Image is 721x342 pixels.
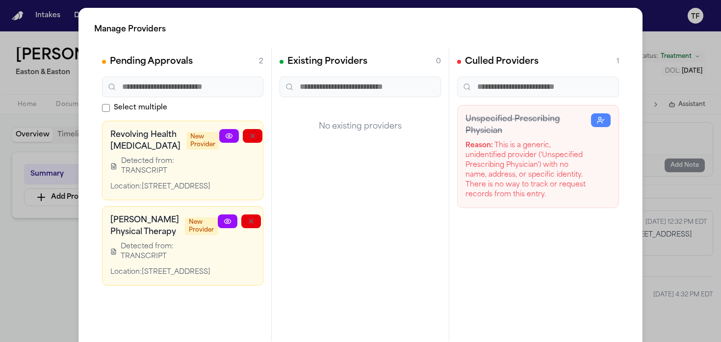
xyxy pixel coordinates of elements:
strong: Reason: [465,142,493,149]
a: View Provider [219,129,239,143]
input: Select multiple [102,104,110,112]
div: Location: [STREET_ADDRESS] [110,182,219,192]
span: Detected from: TRANSCRIPT [121,157,219,176]
h2: Culled Providers [465,55,539,69]
span: New Provider [185,217,218,235]
span: 0 [436,57,441,67]
div: This is a generic, unidentified provider ('Unspecified Prescribing Physician') with no name, addr... [465,141,591,200]
h2: Manage Providers [94,24,627,35]
button: Restore Provider [591,113,611,127]
span: Select multiple [114,103,167,113]
span: 2 [259,57,263,67]
span: New Provider [186,132,219,150]
span: 1 [617,57,619,67]
h3: Revolving Health [MEDICAL_DATA] [110,129,180,153]
h3: Unspecified Prescribing Physician [465,113,591,137]
button: Reject [243,129,262,143]
div: No existing providers [280,105,441,148]
h2: Pending Approvals [110,55,193,69]
button: Reject [241,214,261,228]
span: Detected from: TRANSCRIPT [121,242,218,262]
div: Location: [STREET_ADDRESS] [110,267,218,277]
a: View Provider [218,214,237,228]
h2: Existing Providers [287,55,367,69]
h3: [PERSON_NAME] Physical Therapy [110,214,179,238]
